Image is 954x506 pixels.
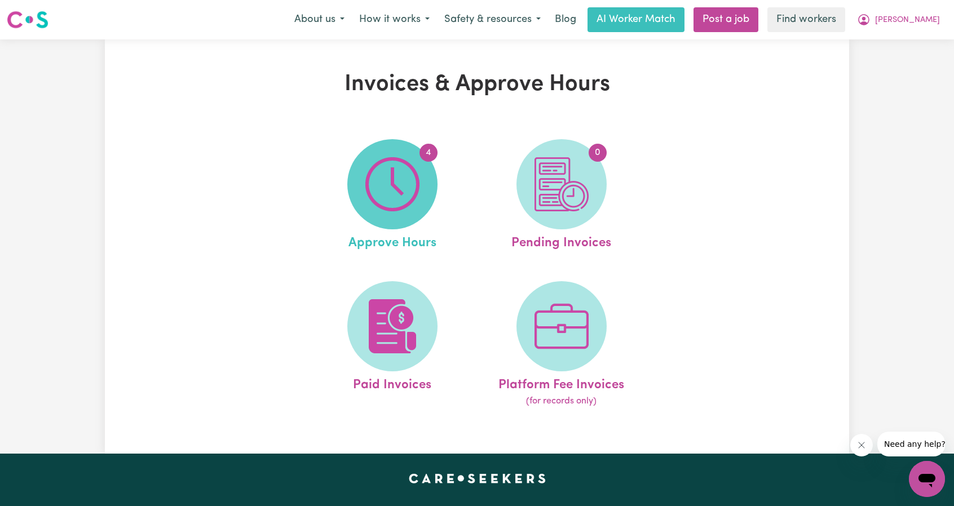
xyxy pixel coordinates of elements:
[850,8,947,32] button: My Account
[7,10,48,30] img: Careseekers logo
[694,7,758,32] a: Post a job
[875,14,940,26] span: [PERSON_NAME]
[548,7,583,32] a: Blog
[526,394,597,408] span: (for records only)
[588,7,684,32] a: AI Worker Match
[348,229,436,253] span: Approve Hours
[850,434,873,456] iframe: Close message
[419,144,438,162] span: 4
[511,229,611,253] span: Pending Invoices
[480,281,643,409] a: Platform Fee Invoices(for records only)
[311,139,474,253] a: Approve Hours
[767,7,845,32] a: Find workers
[353,371,431,395] span: Paid Invoices
[877,432,945,456] iframe: Message from company
[480,139,643,253] a: Pending Invoices
[437,8,548,32] button: Safety & resources
[311,281,474,409] a: Paid Invoices
[589,144,607,162] span: 0
[7,8,68,17] span: Need any help?
[909,461,945,497] iframe: Button to launch messaging window
[7,7,48,33] a: Careseekers logo
[409,474,546,483] a: Careseekers home page
[287,8,352,32] button: About us
[498,371,624,395] span: Platform Fee Invoices
[236,71,718,98] h1: Invoices & Approve Hours
[352,8,437,32] button: How it works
